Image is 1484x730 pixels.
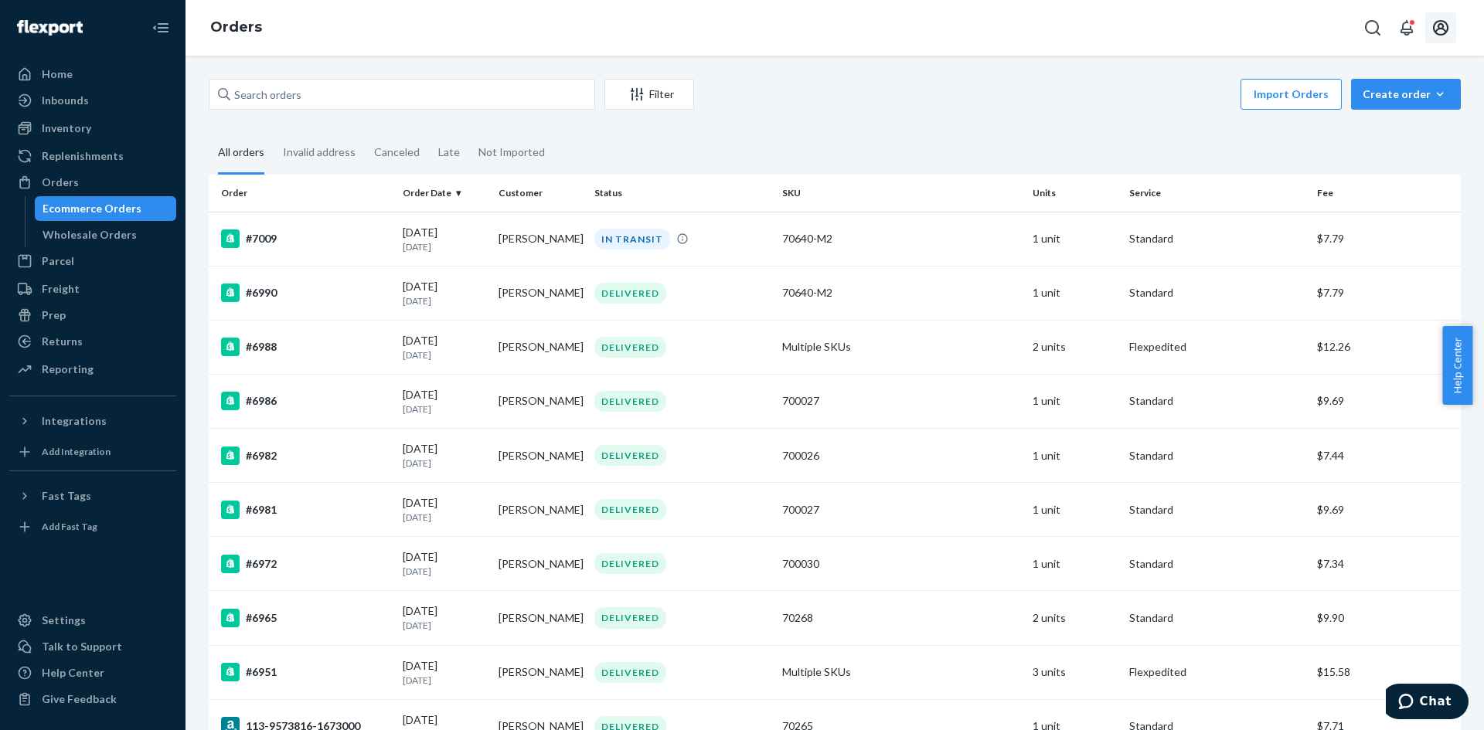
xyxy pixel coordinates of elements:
[9,660,176,685] a: Help Center
[403,603,486,632] div: [DATE]
[403,387,486,416] div: [DATE]
[1425,12,1456,43] button: Open account menu
[492,266,588,320] td: [PERSON_NAME]
[42,93,89,108] div: Inbounds
[1129,339,1305,355] p: Flexpedited
[782,231,1020,246] div: 70640-M2
[43,227,137,243] div: Wholesale Orders
[403,658,486,687] div: [DATE]
[9,514,176,539] a: Add Fast Tag
[782,448,1020,463] div: 700026
[403,441,486,470] div: [DATE]
[782,610,1020,626] div: 70268
[1311,266,1461,320] td: $7.79
[403,457,486,470] p: [DATE]
[221,284,390,302] div: #6990
[221,501,390,519] div: #6981
[403,511,486,524] p: [DATE]
[221,555,390,573] div: #6972
[42,665,104,681] div: Help Center
[594,337,666,358] div: DELIVERED
[35,196,177,221] a: Ecommerce Orders
[42,445,111,458] div: Add Integration
[782,556,1020,572] div: 700030
[403,619,486,632] p: [DATE]
[9,249,176,273] a: Parcel
[17,20,83,36] img: Flexport logo
[1129,393,1305,409] p: Standard
[1026,483,1122,537] td: 1 unit
[594,283,666,304] div: DELIVERED
[1351,79,1461,110] button: Create order
[403,549,486,578] div: [DATE]
[9,62,176,87] a: Home
[9,440,176,464] a: Add Integration
[492,483,588,537] td: [PERSON_NAME]
[42,175,79,190] div: Orders
[209,79,595,110] input: Search orders
[9,409,176,433] button: Integrations
[403,225,486,253] div: [DATE]
[588,175,776,212] th: Status
[1026,374,1122,428] td: 1 unit
[1311,537,1461,591] td: $7.34
[1123,175,1311,212] th: Service
[9,484,176,508] button: Fast Tags
[9,116,176,141] a: Inventory
[1311,483,1461,537] td: $9.69
[210,19,262,36] a: Orders
[403,348,486,362] p: [DATE]
[9,170,176,195] a: Orders
[42,307,66,323] div: Prep
[283,132,356,172] div: Invalid address
[1026,212,1122,266] td: 1 unit
[1357,12,1388,43] button: Open Search Box
[776,320,1026,374] td: Multiple SKUs
[1311,175,1461,212] th: Fee
[594,607,666,628] div: DELIVERED
[1129,448,1305,463] p: Standard
[605,87,693,102] div: Filter
[594,553,666,574] div: DELIVERED
[594,391,666,412] div: DELIVERED
[403,402,486,416] p: [DATE]
[397,175,492,212] th: Order Date
[9,144,176,168] a: Replenishments
[594,499,666,520] div: DELIVERED
[1442,326,1472,405] span: Help Center
[492,537,588,591] td: [PERSON_NAME]
[782,502,1020,518] div: 700027
[221,338,390,356] div: #6988
[492,645,588,699] td: [PERSON_NAME]
[403,294,486,307] p: [DATE]
[403,674,486,687] p: [DATE]
[776,645,1026,699] td: Multiple SKUs
[221,229,390,248] div: #7009
[492,212,588,266] td: [PERSON_NAME]
[1026,266,1122,320] td: 1 unit
[218,132,264,175] div: All orders
[209,175,397,212] th: Order
[1026,429,1122,483] td: 1 unit
[776,175,1026,212] th: SKU
[35,222,177,247] a: Wholesale Orders
[43,201,141,216] div: Ecommerce Orders
[1026,320,1122,374] td: 2 units
[1311,645,1461,699] td: $15.58
[1391,12,1422,43] button: Open notifications
[9,687,176,711] button: Give Feedback
[1311,429,1461,483] td: $7.44
[1311,212,1461,266] td: $7.79
[782,393,1020,409] div: 700027
[42,488,91,504] div: Fast Tags
[221,392,390,410] div: #6986
[1129,285,1305,300] p: Standard
[42,334,83,349] div: Returns
[42,121,91,136] div: Inventory
[221,446,390,465] div: #6982
[1129,502,1305,518] p: Standard
[374,132,420,172] div: Canceled
[9,634,176,659] button: Talk to Support
[221,609,390,627] div: #6965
